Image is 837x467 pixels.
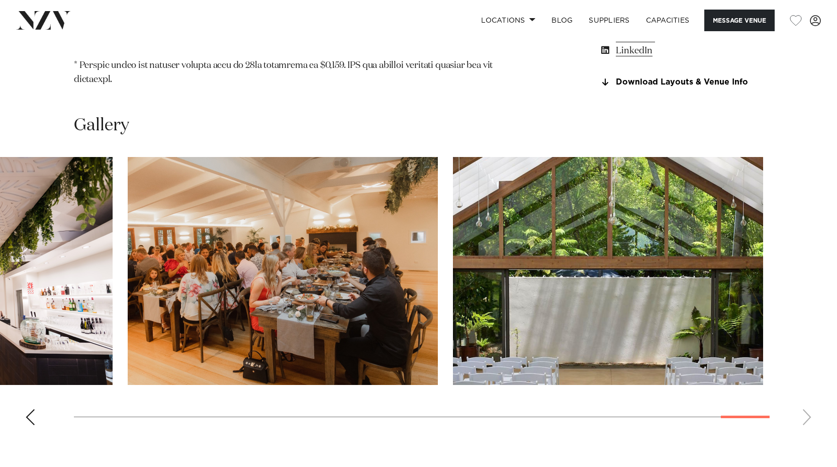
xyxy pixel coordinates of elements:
[74,114,129,137] h2: Gallery
[16,11,71,29] img: nzv-logo.png
[543,10,581,31] a: BLOG
[599,44,763,58] a: LinkedIn
[599,78,763,87] a: Download Layouts & Venue Info
[128,157,438,385] swiper-slide: 29 / 30
[453,157,763,385] swiper-slide: 30 / 30
[638,10,698,31] a: Capacities
[581,10,637,31] a: SUPPLIERS
[704,10,775,31] button: Message Venue
[473,10,543,31] a: Locations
